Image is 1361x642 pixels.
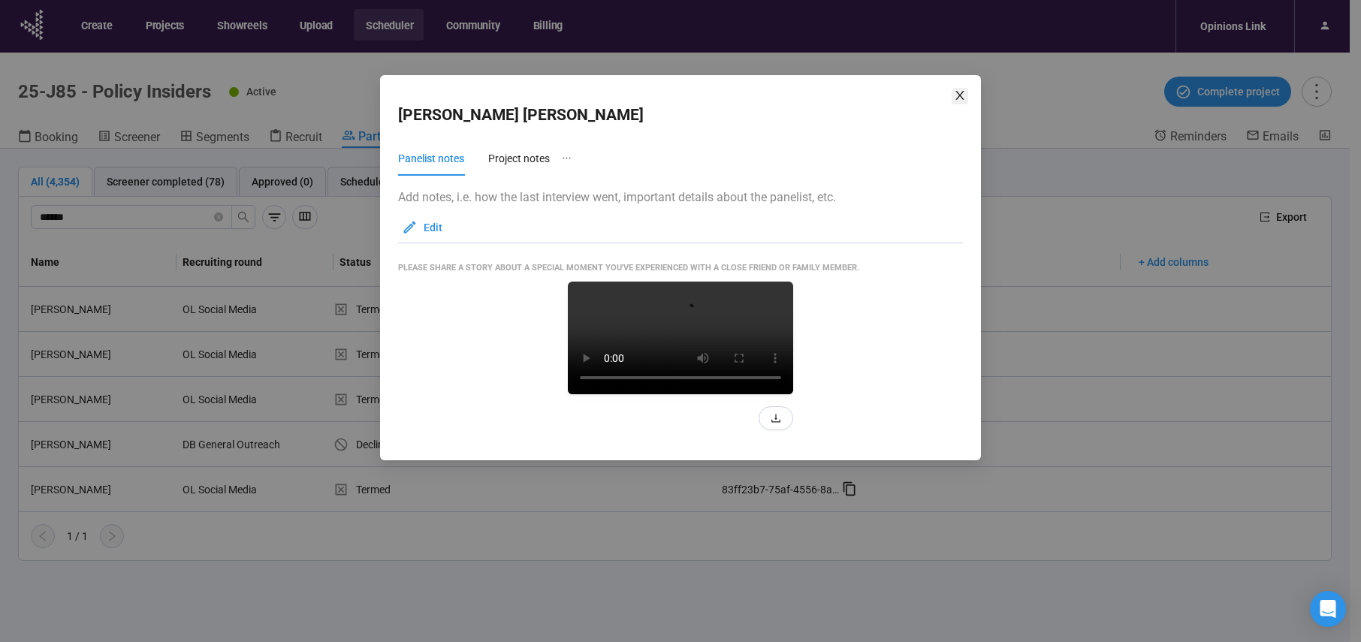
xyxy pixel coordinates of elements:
button: Close [952,88,968,104]
span: Edit [424,219,442,236]
div: Please share a story about a special moment you've experienced with a close friend or family member. [398,261,963,274]
button: download [759,406,793,430]
div: Project notes [488,150,550,167]
h2: [PERSON_NAME] [PERSON_NAME] [398,103,644,128]
div: Open Intercom Messenger [1310,591,1346,627]
span: close [954,89,966,101]
p: Add notes, i.e. how the last interview went, important details about the panelist, etc. [398,188,963,206]
button: ellipsis [550,135,584,182]
div: Panelist notes [398,150,464,167]
span: download [771,413,781,423]
button: Edit [398,216,446,240]
span: ellipsis [562,153,572,163]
